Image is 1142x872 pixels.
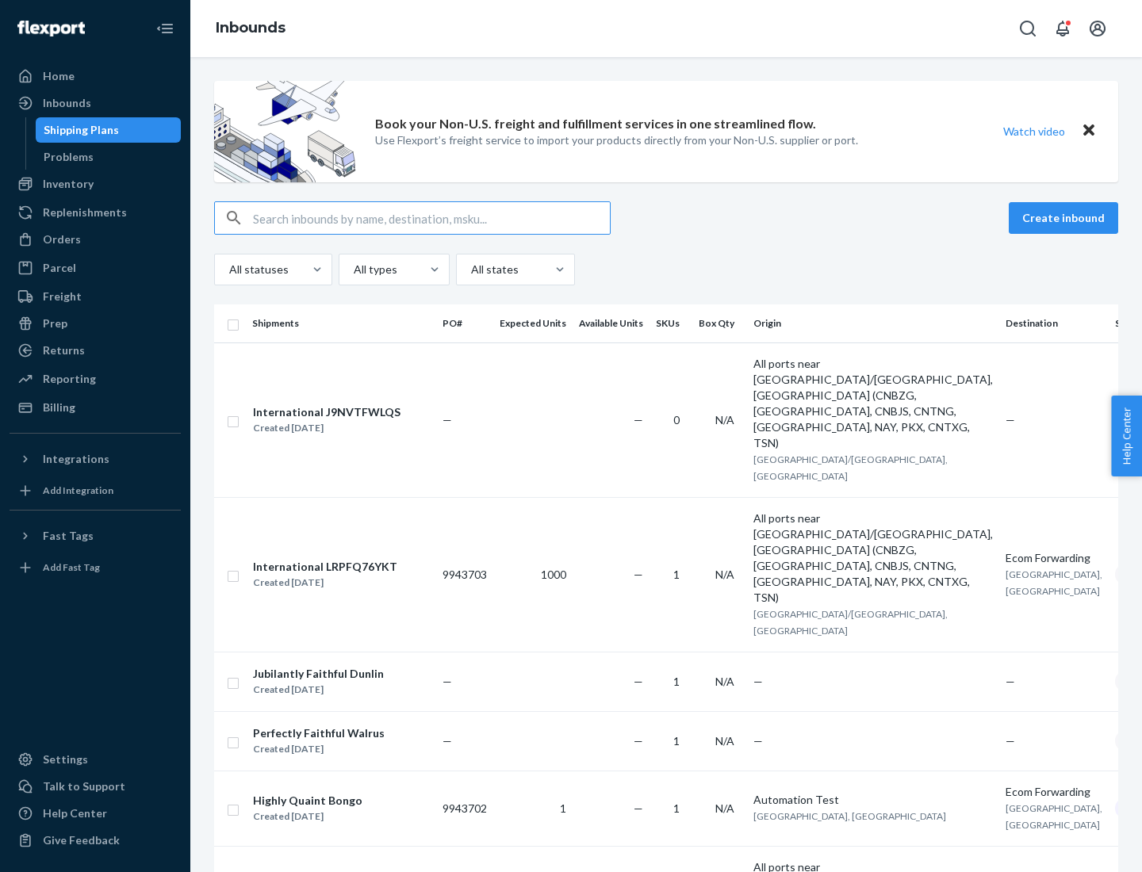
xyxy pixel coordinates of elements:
span: — [443,734,452,748]
a: Add Fast Tag [10,555,181,580]
a: Add Integration [10,478,181,503]
span: 1 [673,568,680,581]
span: — [1006,413,1015,426]
span: N/A [715,568,734,581]
div: Add Fast Tag [43,560,100,574]
span: 1 [673,734,680,748]
span: N/A [715,734,734,748]
div: Created [DATE] [253,575,397,591]
div: Ecom Forwarding [1006,550,1102,566]
button: Fast Tags [10,523,181,549]
div: Parcel [43,260,76,276]
span: 1 [673,675,680,688]
div: Jubilantly Faithful Dunlin [253,666,384,682]
button: Open notifications [1047,13,1079,44]
div: Settings [43,752,88,767]
a: Orders [10,227,181,252]
div: Reporting [43,371,96,387]
div: Created [DATE] [253,741,385,757]
input: All statuses [228,262,229,277]
button: Open Search Box [1012,13,1044,44]
a: Prep [10,311,181,336]
div: Prep [43,316,67,331]
p: Book your Non-U.S. freight and fulfillment services in one streamlined flow. [375,115,816,133]
button: Give Feedback [10,828,181,853]
th: Destination [999,304,1109,342]
ol: breadcrumbs [203,6,298,52]
button: Close Navigation [149,13,181,44]
a: Returns [10,338,181,363]
span: 1 [560,801,566,815]
div: International J9NVTFWLQS [253,404,400,420]
td: 9943703 [436,497,493,652]
th: Box Qty [692,304,747,342]
a: Home [10,63,181,89]
span: N/A [715,413,734,426]
th: Expected Units [493,304,573,342]
button: Integrations [10,446,181,472]
div: Shipping Plans [44,122,119,138]
span: — [753,675,763,688]
div: Freight [43,289,82,304]
div: Integrations [43,451,109,467]
a: Settings [10,747,181,772]
div: International LRPFQ76YKT [253,559,397,575]
input: All states [469,262,471,277]
span: N/A [715,675,734,688]
a: Problems [36,144,182,170]
div: Created [DATE] [253,809,362,824]
div: Add Integration [43,484,113,497]
div: Replenishments [43,205,127,220]
div: Orders [43,231,81,247]
span: [GEOGRAPHIC_DATA]/[GEOGRAPHIC_DATA], [GEOGRAPHIC_DATA] [753,453,948,482]
a: Freight [10,284,181,309]
span: — [634,568,643,581]
img: Flexport logo [17,21,85,36]
a: Inbounds [10,90,181,116]
th: Available Units [573,304,650,342]
span: [GEOGRAPHIC_DATA], [GEOGRAPHIC_DATA] [1006,802,1102,831]
th: Origin [747,304,999,342]
div: Automation Test [753,792,993,808]
td: 9943702 [436,771,493,846]
span: [GEOGRAPHIC_DATA], [GEOGRAPHIC_DATA] [753,810,946,822]
a: Shipping Plans [36,117,182,143]
div: Inbounds [43,95,91,111]
div: Returns [43,342,85,358]
span: [GEOGRAPHIC_DATA]/[GEOGRAPHIC_DATA], [GEOGRAPHIC_DATA] [753,608,948,637]
span: — [443,675,452,688]
div: Help Center [43,805,107,821]
div: Fast Tags [43,528,94,544]
span: — [634,801,643,815]
a: Inbounds [216,19,285,36]
div: Billing [43,400,75,415]
div: Inventory [43,176,94,192]
div: Created [DATE] [253,420,400,436]
div: Ecom Forwarding [1006,784,1102,800]
p: Use Flexport’s freight service to import your products directly from your Non-U.S. supplier or port. [375,132,858,148]
a: Parcel [10,255,181,281]
a: Help Center [10,801,181,826]
div: Perfectly Faithful Walrus [253,725,385,741]
button: Create inbound [1009,202,1118,234]
span: 0 [673,413,680,426]
span: 1000 [541,568,566,581]
a: Talk to Support [10,774,181,799]
span: — [634,734,643,748]
div: Highly Quaint Bongo [253,793,362,809]
div: Talk to Support [43,778,125,794]
div: Give Feedback [43,832,120,848]
button: Close [1079,120,1099,143]
span: — [443,413,452,426]
span: — [634,675,643,688]
div: Problems [44,149,94,165]
div: Home [43,68,75,84]
button: Help Center [1111,396,1142,476]
button: Watch video [993,120,1075,143]
span: 1 [673,801,680,815]
div: All ports near [GEOGRAPHIC_DATA]/[GEOGRAPHIC_DATA], [GEOGRAPHIC_DATA] (CNBZG, [GEOGRAPHIC_DATA], ... [753,511,993,606]
a: Inventory [10,171,181,197]
span: [GEOGRAPHIC_DATA], [GEOGRAPHIC_DATA] [1006,568,1102,597]
span: — [634,413,643,426]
